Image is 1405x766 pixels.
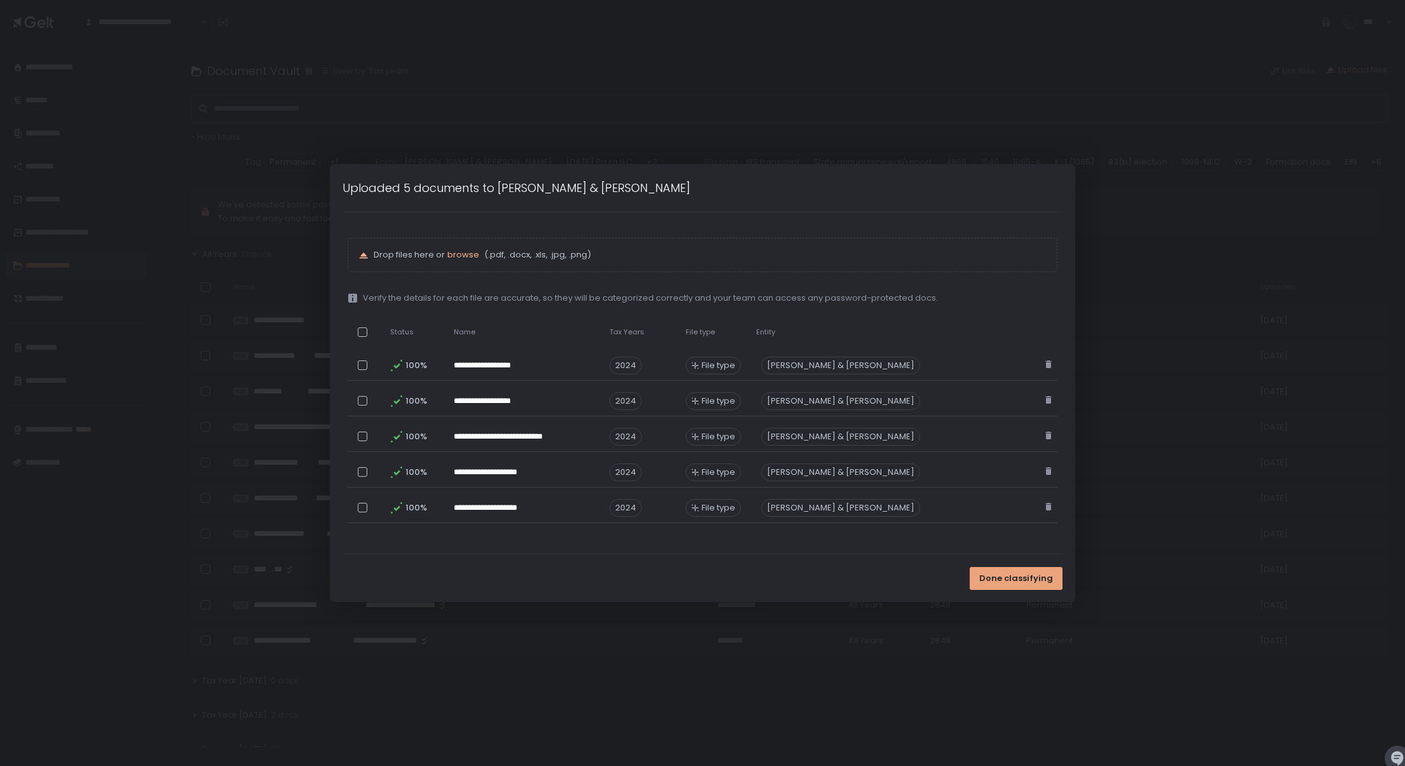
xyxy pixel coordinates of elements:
[482,249,591,261] span: (.pdf, .docx, .xls, .jpg, .png)
[343,179,690,196] h1: Uploaded 5 documents to [PERSON_NAME] & [PERSON_NAME]
[609,392,642,410] span: 2024
[447,249,479,261] button: browse
[761,463,920,481] div: [PERSON_NAME] & [PERSON_NAME]
[686,327,715,337] span: File type
[405,395,426,407] span: 100%
[609,357,642,374] span: 2024
[702,395,735,407] span: File type
[405,360,426,371] span: 100%
[702,360,735,371] span: File type
[761,428,920,446] div: [PERSON_NAME] & [PERSON_NAME]
[609,499,642,517] span: 2024
[374,249,1047,261] p: Drop files here or
[979,573,1053,584] span: Done classifying
[761,357,920,374] div: [PERSON_NAME] & [PERSON_NAME]
[363,292,938,304] span: Verify the details for each file are accurate, so they will be categorized correctly and your tea...
[702,502,735,514] span: File type
[390,327,414,337] span: Status
[405,502,426,514] span: 100%
[761,499,920,517] div: [PERSON_NAME] & [PERSON_NAME]
[756,327,775,337] span: Entity
[405,431,426,442] span: 100%
[970,567,1062,590] button: Done classifying
[761,392,920,410] div: [PERSON_NAME] & [PERSON_NAME]
[609,327,644,337] span: Tax Years
[609,428,642,446] span: 2024
[405,467,426,478] span: 100%
[454,327,475,337] span: Name
[702,467,735,478] span: File type
[609,463,642,481] span: 2024
[702,431,735,442] span: File type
